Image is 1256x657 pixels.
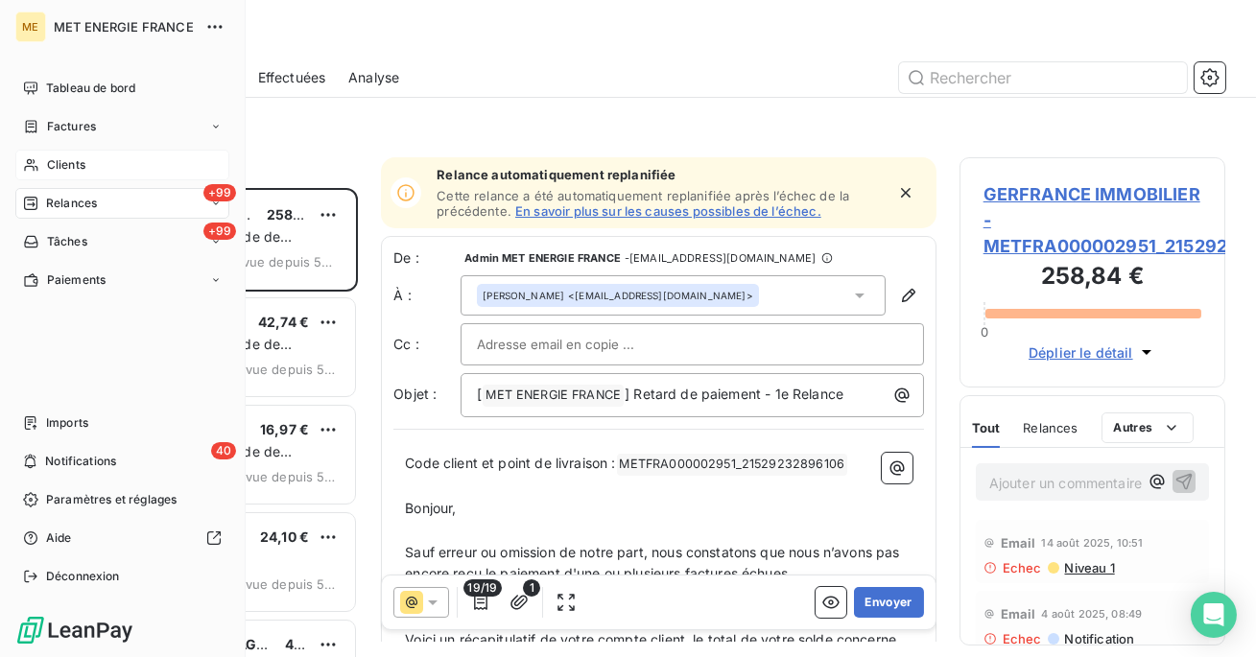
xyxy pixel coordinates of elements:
[54,19,194,35] span: MET ENERGIE FRANCE
[515,203,821,219] a: En savoir plus sur les causes possibles de l’échec.
[203,223,236,240] span: +99
[15,523,229,553] a: Aide
[46,414,88,432] span: Imports
[1001,606,1036,622] span: Email
[47,233,87,250] span: Tâches
[405,500,456,516] span: Bonjour,
[464,252,621,264] span: Admin MET ENERGIE FRANCE
[258,68,326,87] span: Effectuées
[625,252,816,264] span: - [EMAIL_ADDRESS][DOMAIN_NAME]
[1003,631,1042,646] span: Echec
[437,188,849,219] span: Cette relance a été automatiquement replanifiée après l’échec de la précédente.
[1063,631,1135,646] span: Notification
[15,188,229,219] a: +99Relances
[983,181,1201,259] span: GERFRANCE IMMOBILIER - METFRA000002951_21529232896106
[1191,592,1237,638] div: Open Intercom Messenger
[1003,560,1042,575] span: Echec
[405,544,903,582] span: Sauf erreur ou omission de notre part, nous constatons que nous n’avons pas encore reçu le paieme...
[348,68,399,87] span: Analyse
[981,324,988,340] span: 0
[483,289,752,302] div: <[EMAIL_ADDRESS][DOMAIN_NAME]>
[15,484,229,515] a: Paramètres et réglages
[47,156,85,174] span: Clients
[483,385,624,407] span: MET ENERGIE FRANCE
[523,579,540,597] span: 1
[225,469,340,484] span: prévue depuis 583 jours
[47,271,106,289] span: Paiements
[46,80,135,97] span: Tableau de bord
[1023,341,1162,364] button: Déplier le détail
[854,587,924,618] button: Envoyer
[15,226,229,257] a: +99Tâches
[477,386,482,402] span: [
[15,408,229,438] a: Imports
[617,454,848,476] span: METFRA000002951_21529232896106
[393,248,461,268] span: De :
[203,184,236,201] span: +99
[267,206,328,223] span: 258,84 €
[47,118,96,135] span: Factures
[46,529,72,547] span: Aide
[899,62,1187,93] input: Rechercher
[260,421,309,437] span: 16,97 €
[405,455,615,471] span: Code client et point de livraison :
[437,167,885,182] span: Relance automatiquement replanifiée
[225,576,340,592] span: prévue depuis 578 jours
[393,286,461,305] label: À :
[1023,420,1078,435] span: Relances
[1042,608,1143,620] span: 4 août 2025, 08:49
[1102,412,1195,443] button: Autres
[211,442,236,459] span: 40
[15,111,229,142] a: Factures
[46,195,97,212] span: Relances
[285,636,344,652] span: 467,65 €
[15,265,229,295] a: Paiements
[15,615,134,645] img: Logo LeanPay
[260,528,309,545] span: 24,10 €
[15,12,46,42] div: ME
[625,386,843,402] span: ] Retard de paiement - 1e Relance
[483,289,564,302] span: [PERSON_NAME]
[222,254,340,270] span: prévue depuis 587 jours
[983,259,1201,297] h3: 258,84 €
[463,579,503,597] span: 19/19
[258,314,309,330] span: 42,74 €
[46,568,120,585] span: Déconnexion
[1063,560,1115,575] span: Niveau 1
[393,386,437,402] span: Objet :
[15,150,229,180] a: Clients
[1001,535,1036,551] span: Email
[1042,537,1144,549] span: 14 août 2025, 10:51
[972,420,1001,435] span: Tout
[46,491,177,508] span: Paramètres et réglages
[45,453,116,470] span: Notifications
[1029,342,1133,363] span: Déplier le détail
[477,330,683,359] input: Adresse email en copie ...
[393,335,461,354] label: Cc :
[15,73,229,104] a: Tableau de bord
[225,362,340,377] span: prévue depuis 583 jours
